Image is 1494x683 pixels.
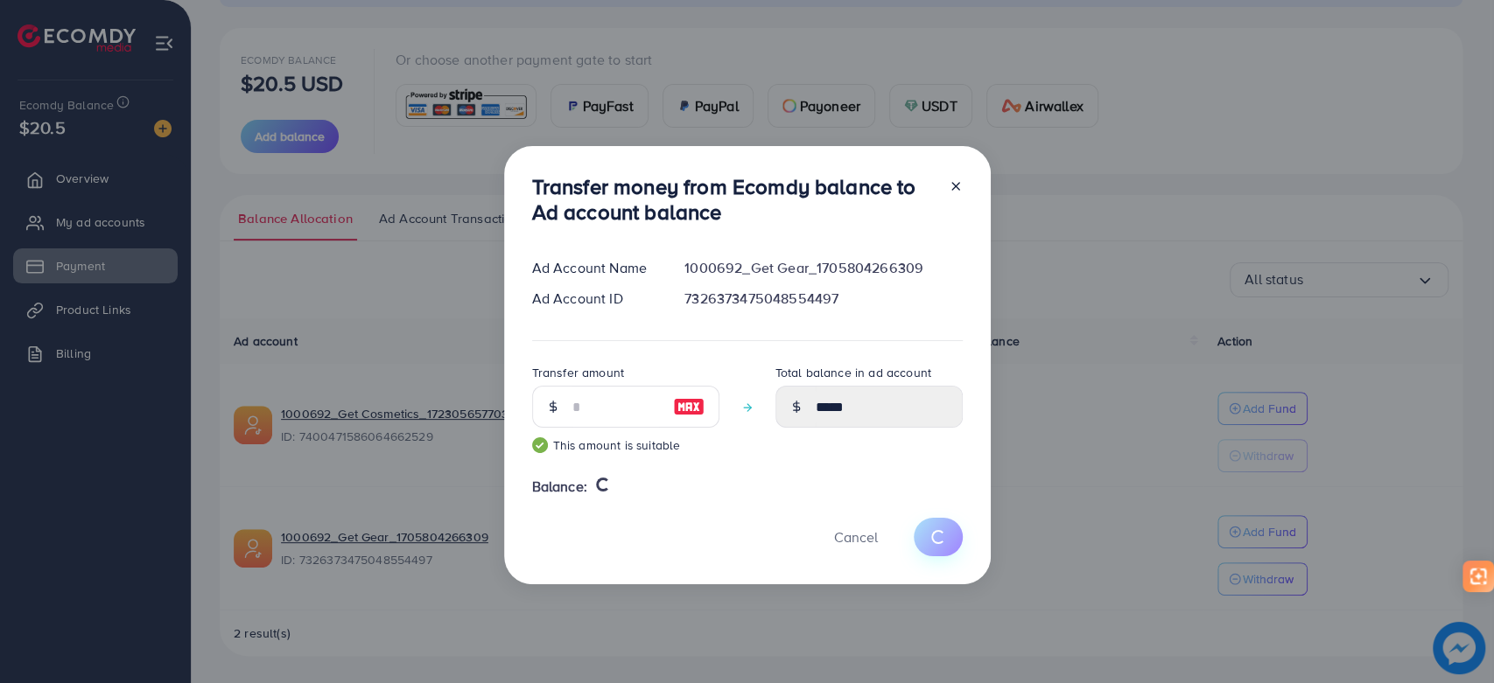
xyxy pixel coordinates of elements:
img: image [673,396,705,417]
div: 1000692_Get Gear_1705804266309 [670,258,976,278]
span: Cancel [834,527,878,547]
label: Transfer amount [532,364,624,381]
small: This amount is suitable [532,436,719,454]
div: Ad Account ID [518,289,671,309]
label: Total balance in ad account [775,364,931,381]
span: Balance: [532,477,587,497]
h3: Transfer money from Ecomdy balance to Ad account balance [532,174,935,225]
div: 7326373475048554497 [670,289,976,309]
button: Cancel [812,518,900,555]
img: guide [532,437,548,453]
div: Ad Account Name [518,258,671,278]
